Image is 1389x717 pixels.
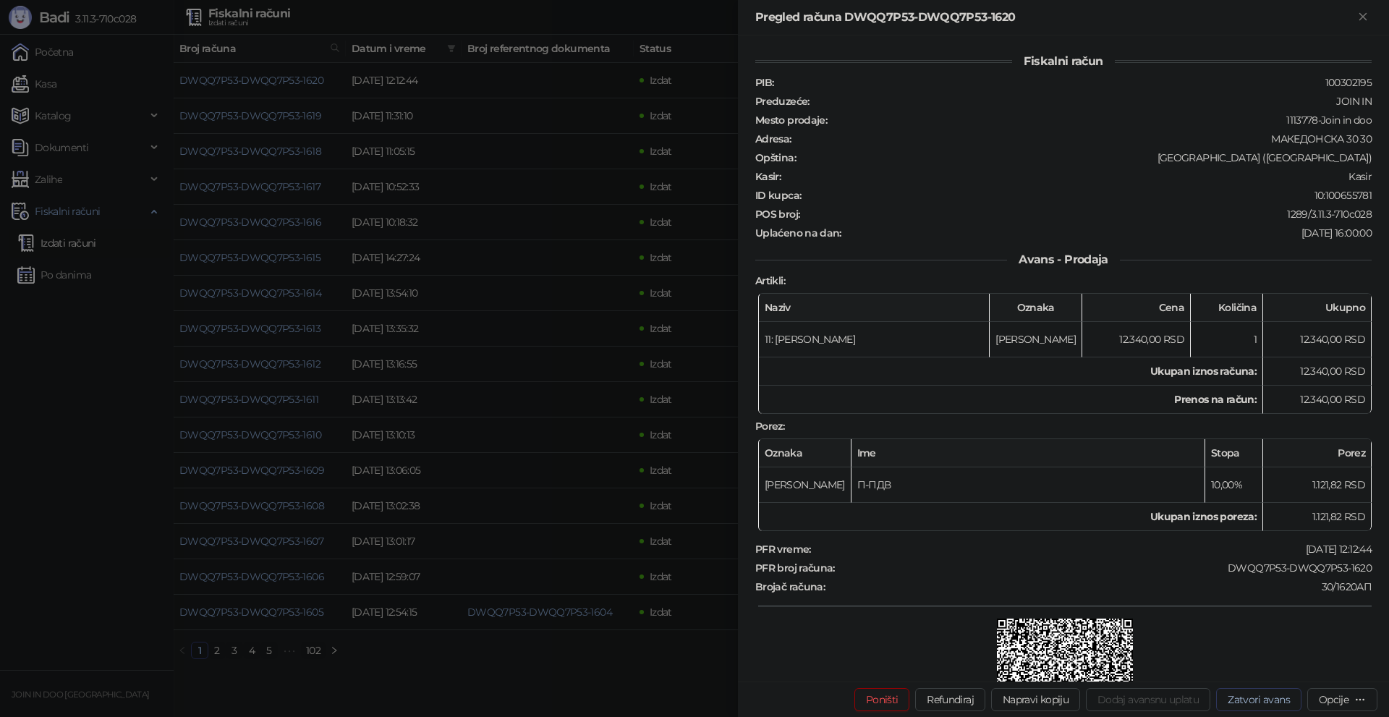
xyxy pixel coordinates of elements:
div: JOIN IN [811,95,1373,108]
div: DWQQ7P53-DWQQ7P53-1620 [836,561,1373,574]
strong: Mesto prodaje : [755,114,827,127]
button: Dodaj avansnu uplatu [1086,688,1210,711]
strong: Brojač računa : [755,580,825,593]
button: Refundiraj [915,688,985,711]
div: Pregled računa DWQQ7P53-DWQQ7P53-1620 [755,9,1354,26]
strong: Adresa : [755,132,791,145]
th: Oznaka [759,439,851,467]
td: 12.340,00 RSD [1263,322,1372,357]
button: Napravi kopiju [991,688,1080,711]
div: 1289/3.11.3-710c028 [801,208,1373,221]
div: [GEOGRAPHIC_DATA] ([GEOGRAPHIC_DATA]) [797,151,1373,164]
td: 11: [PERSON_NAME] [759,322,990,357]
strong: Ukupan iznos poreza: [1150,510,1257,523]
strong: POS broj : [755,208,799,221]
strong: Opština : [755,151,796,164]
strong: PIB : [755,76,773,89]
strong: Ukupan iznos računa : [1150,365,1257,378]
strong: Artikli : [755,274,785,287]
div: Opcije [1319,693,1348,706]
div: Kasir [782,170,1373,183]
span: Avans - Prodaja [1007,253,1119,266]
button: Zatvori [1354,9,1372,26]
strong: Porez : [755,420,784,433]
td: 10,00% [1205,467,1263,503]
td: П-ПДВ [851,467,1205,503]
td: 12.340,00 RSD [1263,386,1372,414]
td: 12.340,00 RSD [1263,357,1372,386]
strong: PFR vreme : [755,543,811,556]
td: [PERSON_NAME] [990,322,1082,357]
th: Porez [1263,439,1372,467]
th: Ime [851,439,1205,467]
button: Zatvori avans [1216,688,1301,711]
th: Cena [1082,294,1191,322]
strong: PFR broj računa : [755,561,835,574]
div: [DATE] 16:00:00 [843,226,1373,239]
span: Fiskalni račun [1012,54,1114,68]
div: 1113778-Join in doo [828,114,1373,127]
strong: Preduzeće : [755,95,810,108]
th: Stopa [1205,439,1263,467]
strong: Prenos na račun : [1174,393,1257,406]
th: Količina [1191,294,1263,322]
td: 1.121,82 RSD [1263,503,1372,531]
th: Ukupno [1263,294,1372,322]
td: 12.340,00 RSD [1082,322,1191,357]
span: Napravi kopiju [1003,693,1069,706]
strong: ID kupca : [755,189,801,202]
button: Poništi [854,688,910,711]
div: 10:100655781 [802,189,1373,202]
div: [DATE] 12:12:44 [812,543,1373,556]
strong: Uplaćeno na dan : [755,226,841,239]
td: 1 [1191,322,1263,357]
div: 100302195 [775,76,1373,89]
th: Naziv [759,294,990,322]
strong: Kasir : [755,170,781,183]
button: Opcije [1307,688,1377,711]
td: 1.121,82 RSD [1263,467,1372,503]
td: [PERSON_NAME] [759,467,851,503]
th: Oznaka [990,294,1082,322]
div: 30/1620АП [826,580,1373,593]
div: МАКЕДОНСКА 30 30 [793,132,1373,145]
